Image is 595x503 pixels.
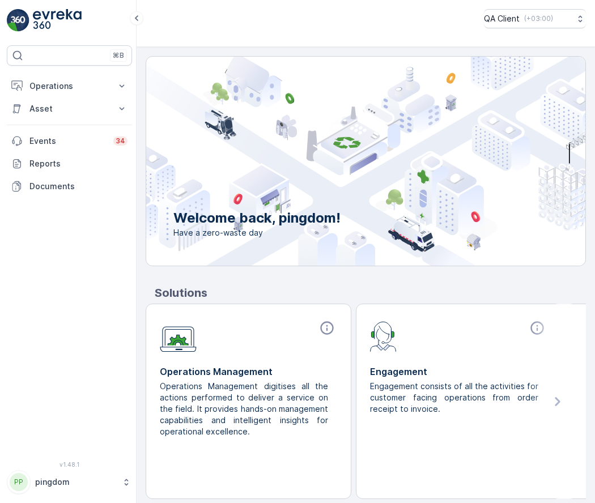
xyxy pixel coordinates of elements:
span: Have a zero-waste day [173,227,341,238]
p: ⌘B [113,51,124,60]
a: Reports [7,152,132,175]
p: Reports [29,158,127,169]
div: PP [10,473,28,491]
p: pingdom [35,476,116,488]
img: logo_light-DOdMpM7g.png [33,9,82,32]
p: Operations Management [160,365,337,378]
p: Engagement consists of all the activities for customer facing operations from order receipt to in... [370,381,538,415]
a: Events34 [7,130,132,152]
button: Operations [7,75,132,97]
a: Documents [7,175,132,198]
p: Operations [29,80,109,92]
img: logo [7,9,29,32]
button: PPpingdom [7,470,132,494]
p: Engagement [370,365,547,378]
button: QA Client(+03:00) [484,9,586,28]
p: Welcome back, pingdom! [173,209,341,227]
span: v 1.48.1 [7,461,132,468]
p: Events [29,135,107,147]
p: Solutions [155,284,586,301]
p: Asset [29,103,109,114]
img: city illustration [95,57,585,266]
img: module-icon [370,320,397,352]
p: 34 [116,137,125,146]
button: Asset [7,97,132,120]
p: Documents [29,181,127,192]
p: ( +03:00 ) [524,14,553,23]
p: QA Client [484,13,520,24]
img: module-icon [160,320,197,352]
p: Operations Management digitises all the actions performed to deliver a service on the field. It p... [160,381,328,437]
